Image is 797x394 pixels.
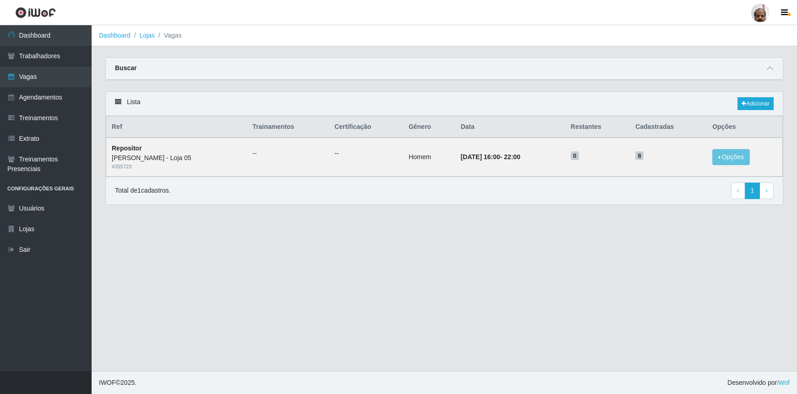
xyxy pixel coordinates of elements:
a: Lojas [139,32,154,39]
nav: pagination [731,183,774,199]
th: Trainamentos [247,117,329,138]
li: Vagas [155,31,182,40]
button: Opções [712,149,750,165]
strong: Repositor [112,144,142,152]
ul: -- [334,149,398,158]
span: Desenvolvido por [727,378,790,388]
a: Dashboard [99,32,131,39]
div: Lista [106,92,783,116]
th: Data [455,117,565,138]
nav: breadcrumb [92,25,797,46]
span: › [765,187,768,194]
time: [DATE] 16:00 [461,153,500,161]
th: Restantes [565,117,630,138]
strong: - [461,153,520,161]
th: Cadastradas [630,117,707,138]
p: Total de 1 cadastros. [115,186,170,195]
th: Ref [106,117,247,138]
span: 8 [635,151,644,161]
a: iWof [777,379,790,386]
div: [PERSON_NAME] - Loja 05 [112,153,241,163]
a: Adicionar [737,97,774,110]
a: Next [759,183,774,199]
span: © 2025 . [99,378,136,388]
a: Previous [731,183,745,199]
a: 1 [745,183,760,199]
span: ‹ [737,187,739,194]
th: Gênero [403,117,455,138]
div: # 355723 [112,163,241,171]
ul: -- [252,149,323,158]
th: Opções [707,117,782,138]
strong: Buscar [115,64,136,72]
time: 22:00 [504,153,520,161]
span: 0 [571,151,579,161]
img: CoreUI Logo [15,7,56,18]
th: Certificação [329,117,403,138]
span: IWOF [99,379,116,386]
td: Homem [403,138,455,176]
